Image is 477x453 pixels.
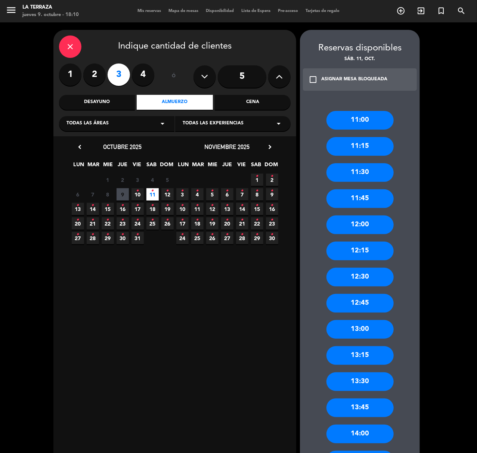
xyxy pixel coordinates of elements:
[321,76,387,83] div: ASIGNAR MESA BLOQUEADA
[191,217,204,230] span: 18
[250,160,263,173] span: SAB
[251,217,263,230] span: 22
[92,229,94,241] i: •
[241,214,244,226] i: •
[226,199,229,211] i: •
[236,188,248,201] span: 7
[226,214,229,226] i: •
[205,143,250,151] span: noviembre 2025
[117,174,129,186] span: 2
[177,160,190,173] span: LUN
[136,214,139,226] i: •
[59,95,135,110] div: Desayuno
[207,160,219,173] span: MIE
[166,185,169,197] i: •
[134,9,165,13] span: Mis reservas
[87,203,99,215] span: 14
[274,9,302,13] span: Pre-acceso
[137,95,213,110] div: Almuerzo
[146,174,159,186] span: 4
[211,214,214,226] i: •
[181,229,184,241] i: •
[238,9,274,13] span: Lista de Espera
[121,199,124,211] i: •
[72,203,84,215] span: 13
[326,398,394,417] div: 13:45
[437,6,446,15] i: turned_in_not
[326,425,394,443] div: 14:00
[326,215,394,234] div: 12:00
[176,217,189,230] span: 17
[326,268,394,286] div: 12:30
[108,63,130,86] label: 3
[77,214,79,226] i: •
[202,9,238,13] span: Disponibilidad
[117,203,129,215] span: 16
[151,199,154,211] i: •
[117,217,129,230] span: 23
[396,6,405,15] i: add_circle_outline
[326,137,394,156] div: 11:15
[161,174,174,186] span: 5
[181,199,184,211] i: •
[309,75,318,84] i: check_box_outline_blank
[221,203,233,215] span: 13
[266,174,278,186] span: 2
[76,143,84,151] i: chevron_left
[256,199,258,211] i: •
[211,185,214,197] i: •
[151,214,154,226] i: •
[72,188,84,201] span: 6
[196,229,199,241] i: •
[117,188,129,201] span: 9
[6,4,17,16] i: menu
[72,232,84,244] span: 27
[73,160,85,173] span: LUN
[131,232,144,244] span: 31
[92,199,94,211] i: •
[196,199,199,211] i: •
[6,4,17,18] button: menu
[131,188,144,201] span: 10
[326,189,394,208] div: 11:45
[196,185,199,197] i: •
[206,217,219,230] span: 19
[266,217,278,230] span: 23
[274,119,283,128] i: arrow_drop_down
[131,203,144,215] span: 17
[256,185,258,197] i: •
[83,63,106,86] label: 2
[302,9,343,13] span: Tarjetas de regalo
[241,185,244,197] i: •
[236,160,248,173] span: VIE
[102,217,114,230] span: 22
[183,120,244,127] span: Todas las experiencias
[131,160,143,173] span: VIE
[326,111,394,130] div: 11:00
[136,199,139,211] i: •
[66,42,75,51] i: close
[206,203,219,215] span: 12
[131,217,144,230] span: 24
[117,160,129,173] span: JUE
[251,188,263,201] span: 8
[241,229,244,241] i: •
[87,232,99,244] span: 28
[221,232,233,244] span: 27
[87,160,100,173] span: MAR
[166,214,169,226] i: •
[416,6,425,15] i: exit_to_app
[102,203,114,215] span: 15
[77,199,79,211] i: •
[191,232,204,244] span: 25
[211,199,214,211] i: •
[265,160,277,173] span: DOM
[102,232,114,244] span: 29
[196,214,199,226] i: •
[131,174,144,186] span: 3
[106,229,109,241] i: •
[181,214,184,226] i: •
[251,203,263,215] span: 15
[132,63,154,86] label: 4
[106,199,109,211] i: •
